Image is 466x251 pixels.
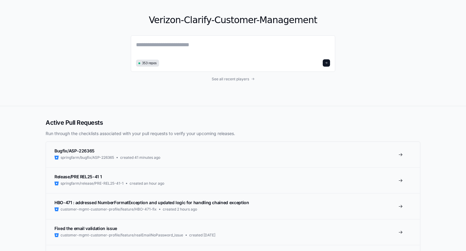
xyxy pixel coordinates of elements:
[61,207,157,212] span: customer-mgmt-customer-profile/feature/HBO-471-fix
[46,219,420,245] a: Fixed the email validation issuecustomer-mgmt-customer-profile/feature/realEmailNoPassword_issuec...
[61,233,183,238] span: customer-mgmt-customer-profile/feature/realEmailNoPassword_issue
[46,193,420,219] a: HBO-471 : addressed NumberFormatException and updated logic for handling chained exceptioncustome...
[54,226,117,231] span: Fixed the email validation issue
[46,167,420,193] a: Release/PRE REL25-41 1springfarm/release/PRE-REL25-41-1created an hour ago
[54,200,249,205] span: HBO-471 : addressed NumberFormatException and updated logic for handling chained exception
[46,118,420,127] h2: Active Pull Requests
[46,142,420,167] a: Bugfix/ASP-226365springfarm/bugfix/ASP-226365created 41 minutes ago
[189,233,215,238] span: created [DATE]
[163,207,197,212] span: created 2 hours ago
[131,77,335,82] a: See all recent players
[130,181,164,186] span: created an hour ago
[120,155,160,160] span: created 41 minutes ago
[131,15,335,26] h1: Verizon-Clarify-Customer-Management
[46,131,420,137] p: Run through the checklists associated with your pull requests to verify your upcoming releases.
[54,148,95,153] span: Bugfix/ASP-226365
[212,77,249,82] span: See all recent players
[142,61,157,65] span: 353 repos
[61,155,114,160] span: springfarm/bugfix/ASP-226365
[54,174,102,179] span: Release/PRE REL25-41 1
[61,181,123,186] span: springfarm/release/PRE-REL25-41-1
